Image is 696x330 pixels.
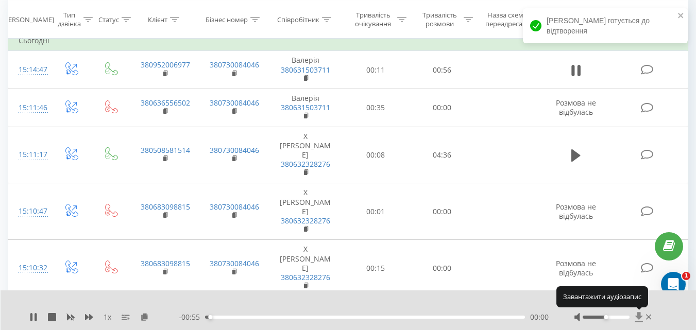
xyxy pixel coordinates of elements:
td: 00:00 [409,240,476,297]
span: 1 x [104,312,111,322]
iframe: Intercom live chat [661,272,686,297]
a: 380631503711 [281,102,330,112]
div: Accessibility label [604,315,608,319]
a: 380508581514 [141,145,190,155]
div: Тип дзвінка [58,11,81,28]
a: 380632328276 [281,159,330,169]
td: 00:56 [409,51,476,89]
a: 380636556502 [141,98,190,108]
div: 15:11:17 [19,145,40,165]
button: close [677,11,685,21]
td: 00:00 [409,183,476,240]
span: Розмова не відбулась [556,98,596,117]
td: 00:35 [343,89,409,127]
div: Тривалість очікування [352,11,395,28]
span: - 00:55 [179,312,205,322]
td: Х [PERSON_NAME] [268,183,343,240]
td: 00:08 [343,127,409,183]
a: 380952006977 [141,60,190,70]
div: Співробітник [277,15,319,24]
a: 380632328276 [281,216,330,225]
td: 00:00 [409,89,476,127]
a: 380730084046 [210,60,259,70]
td: Валерія [268,51,343,89]
td: 00:15 [343,240,409,297]
a: 380683098815 [141,202,190,212]
a: 380683098815 [141,258,190,268]
div: [PERSON_NAME] готується до відтворення [523,8,688,43]
span: Розмова не відбулась [556,258,596,277]
span: 00:00 [530,312,549,322]
div: Клієнт [148,15,167,24]
div: Accessibility label [208,315,212,319]
td: Х [PERSON_NAME] [268,240,343,297]
div: Завантажити аудіозапис [556,286,648,307]
a: 380730084046 [210,98,259,108]
td: Сьогодні [8,30,688,51]
div: 15:14:47 [19,60,40,80]
a: 380730084046 [210,202,259,212]
td: Х [PERSON_NAME] [268,127,343,183]
td: 00:11 [343,51,409,89]
td: 04:36 [409,127,476,183]
a: 380730084046 [210,258,259,268]
a: 380730084046 [210,145,259,155]
div: 15:10:47 [19,201,40,221]
span: 1 [682,272,690,280]
td: Валерія [268,89,343,127]
div: Тривалість розмови [418,11,461,28]
a: 380632328276 [281,272,330,282]
div: Статус [98,15,119,24]
div: 15:10:32 [19,258,40,278]
a: 380631503711 [281,65,330,75]
span: Розмова не відбулась [556,202,596,221]
td: 00:01 [343,183,409,240]
div: Бізнес номер [206,15,248,24]
div: [PERSON_NAME] [2,15,54,24]
div: Назва схеми переадресації [485,11,530,28]
div: 15:11:46 [19,98,40,118]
